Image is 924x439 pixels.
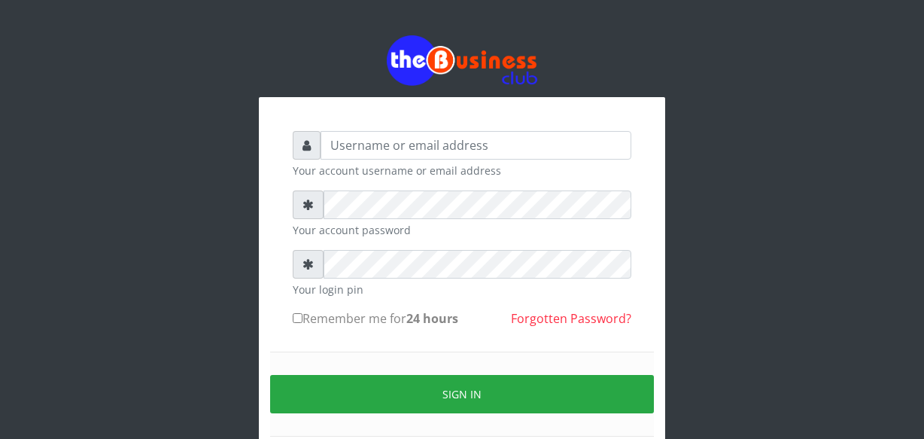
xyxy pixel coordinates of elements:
[511,310,631,327] a: Forgotten Password?
[270,375,654,413] button: Sign in
[293,313,302,323] input: Remember me for24 hours
[406,310,458,327] b: 24 hours
[293,222,631,238] small: Your account password
[293,163,631,178] small: Your account username or email address
[321,131,631,160] input: Username or email address
[293,282,631,297] small: Your login pin
[293,309,458,328] label: Remember me for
